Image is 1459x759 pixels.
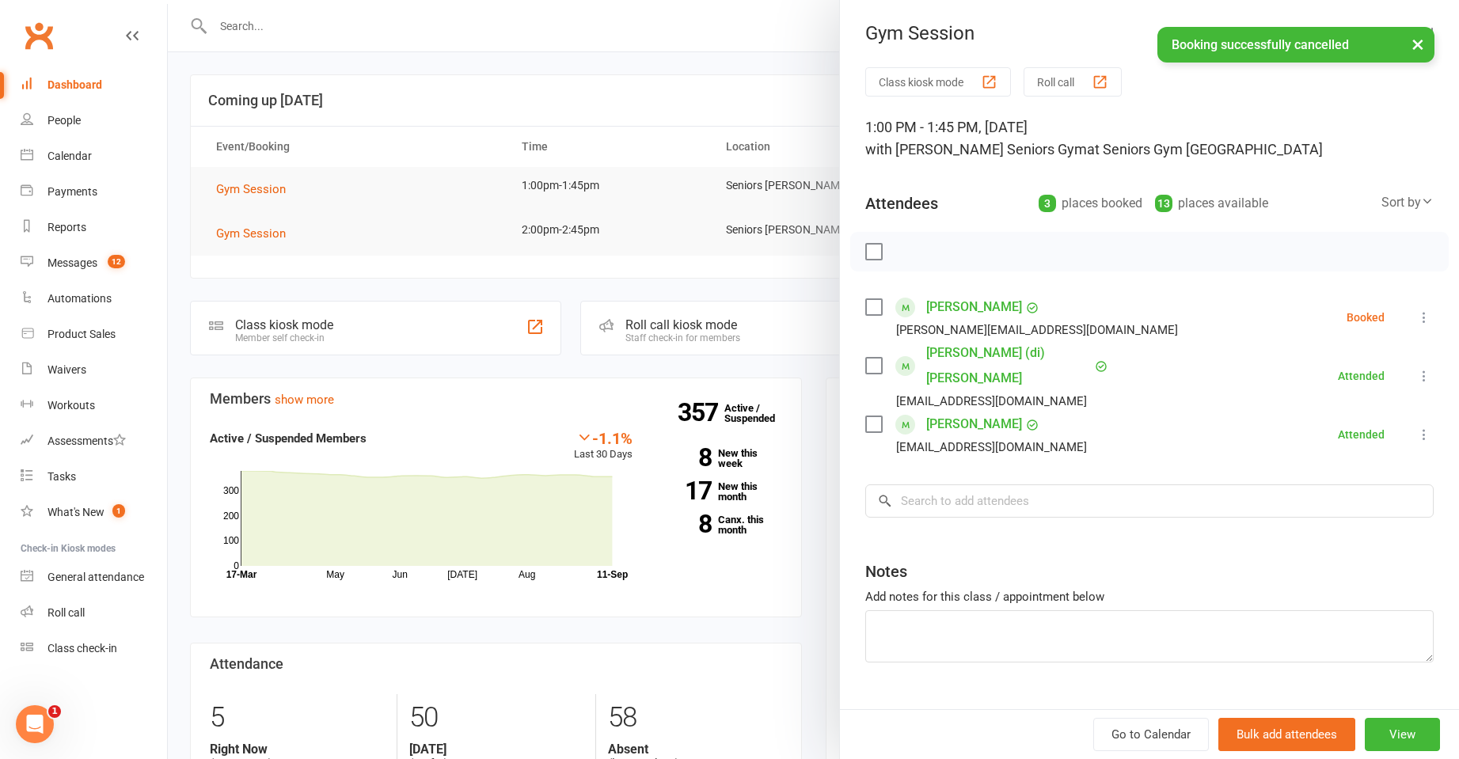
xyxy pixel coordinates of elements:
span: at Seniors Gym [GEOGRAPHIC_DATA] [1087,141,1323,157]
div: Attendees [865,192,938,214]
div: [PERSON_NAME][EMAIL_ADDRESS][DOMAIN_NAME] [896,320,1178,340]
div: Dashboard [47,78,102,91]
span: 12 [108,255,125,268]
a: Roll call [21,595,167,631]
a: What's New1 [21,495,167,530]
a: Automations [21,281,167,317]
a: Payments [21,174,167,210]
div: 3 [1039,195,1056,212]
div: Assessments [47,435,126,447]
a: Reports [21,210,167,245]
a: Tasks [21,459,167,495]
div: Attended [1338,370,1385,381]
div: 1:00 PM - 1:45 PM, [DATE] [865,116,1434,161]
div: Notes [865,560,907,583]
a: Waivers [21,352,167,388]
div: Waivers [47,363,86,376]
span: with [PERSON_NAME] Seniors Gym [865,141,1087,157]
div: 13 [1155,195,1172,212]
div: Product Sales [47,328,116,340]
a: Dashboard [21,67,167,103]
span: 1 [48,705,61,718]
div: General attendance [47,571,144,583]
a: [PERSON_NAME] [926,412,1022,437]
div: Booking successfully cancelled [1157,27,1434,63]
a: General attendance kiosk mode [21,560,167,595]
button: Roll call [1024,67,1122,97]
a: Calendar [21,139,167,174]
button: View [1365,718,1440,751]
div: People [47,114,81,127]
input: Search to add attendees [865,484,1434,518]
span: 1 [112,504,125,518]
div: Workouts [47,399,95,412]
a: Product Sales [21,317,167,352]
button: Class kiosk mode [865,67,1011,97]
div: Calendar [47,150,92,162]
a: Assessments [21,423,167,459]
a: [PERSON_NAME] [926,294,1022,320]
div: Sort by [1381,192,1434,213]
div: [EMAIL_ADDRESS][DOMAIN_NAME] [896,391,1087,412]
div: [EMAIL_ADDRESS][DOMAIN_NAME] [896,437,1087,457]
a: Messages 12 [21,245,167,281]
a: Workouts [21,388,167,423]
button: × [1404,27,1432,61]
a: Go to Calendar [1093,718,1209,751]
div: places available [1155,192,1268,214]
div: Gym Session [840,22,1459,44]
a: Clubworx [19,16,59,55]
div: Tasks [47,470,76,483]
a: [PERSON_NAME] (di) [PERSON_NAME] [926,340,1091,391]
div: Add notes for this class / appointment below [865,587,1434,606]
button: Bulk add attendees [1218,718,1355,751]
div: Messages [47,256,97,269]
div: Reports [47,221,86,233]
div: Automations [47,292,112,305]
div: Attended [1338,429,1385,440]
iframe: Intercom live chat [16,705,54,743]
div: What's New [47,506,104,518]
div: Roll call [47,606,85,619]
a: People [21,103,167,139]
a: Class kiosk mode [21,631,167,666]
div: places booked [1039,192,1142,214]
div: Payments [47,185,97,198]
div: Booked [1347,312,1385,323]
div: Class check-in [47,642,117,655]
